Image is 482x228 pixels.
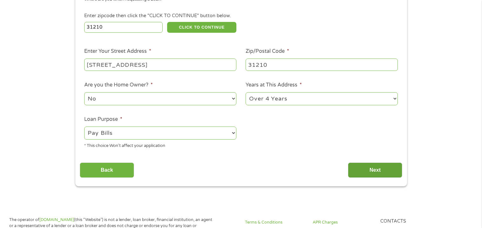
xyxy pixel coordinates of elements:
[348,162,402,178] input: Next
[80,162,134,178] input: Back
[84,12,397,19] div: Enter zipcode then click the "CLICK TO CONTINUE" button below.
[246,82,302,88] label: Years at This Address
[313,219,373,225] a: APR Charges
[84,48,151,55] label: Enter Your Street Address
[84,22,163,33] input: Enter Zipcode (e.g 01510)
[167,22,236,33] button: CLICK TO CONTINUE
[84,82,153,88] label: Are you the Home Owner?
[245,219,305,225] a: Terms & Conditions
[39,217,74,222] a: [DOMAIN_NAME]
[84,59,236,71] input: 1 Main Street
[246,48,289,55] label: Zip/Postal Code
[84,116,122,123] label: Loan Purpose
[380,218,440,225] h4: Contacts
[84,141,236,149] div: * This choice Won’t affect your application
